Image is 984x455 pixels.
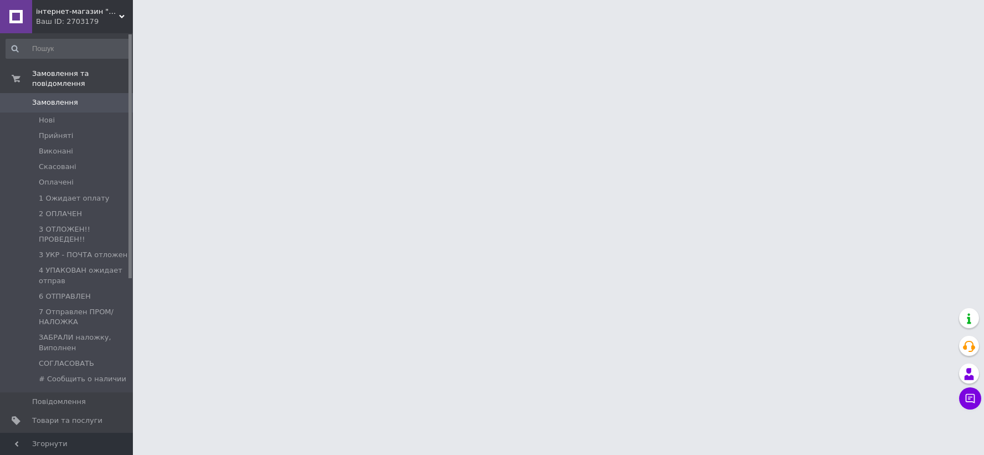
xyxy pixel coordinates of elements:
div: Ваш ID: 2703179 [36,17,133,27]
span: Замовлення [32,98,78,108]
span: 3 УКР - ПОЧТА отложен [39,250,127,260]
span: # Сообщить о наличии [39,374,126,384]
span: ЗАБРАЛИ наложку, Виполнен [39,333,130,352]
span: 6 ОТПРАВЛЕН [39,292,91,301]
span: 7 Отправлен ПРОМ/НАЛОЖКА [39,307,130,327]
span: Товари та послуги [32,416,102,426]
button: Чат з покупцем [959,387,981,410]
span: Скасовані [39,162,76,172]
span: 1 Ожидает оплату [39,193,109,203]
span: Замовлення та повідомлення [32,69,133,89]
span: 2 ОПЛАЧЕН [39,209,82,219]
span: 3 ОТЛОЖЕН!! ПРОВЕДЕН!! [39,224,130,244]
span: Прийняті [39,131,73,141]
span: інтернет-магазин "1000 Дрібниць" [36,7,119,17]
span: Повідомлення [32,397,86,407]
span: Оплачені [39,177,74,187]
span: 4 УПАКОВАН ожидает отправ [39,265,130,285]
span: Виконані [39,146,73,156]
span: СОГЛАСОВАТЬ [39,359,94,369]
span: Нові [39,115,55,125]
input: Пошук [6,39,131,59]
